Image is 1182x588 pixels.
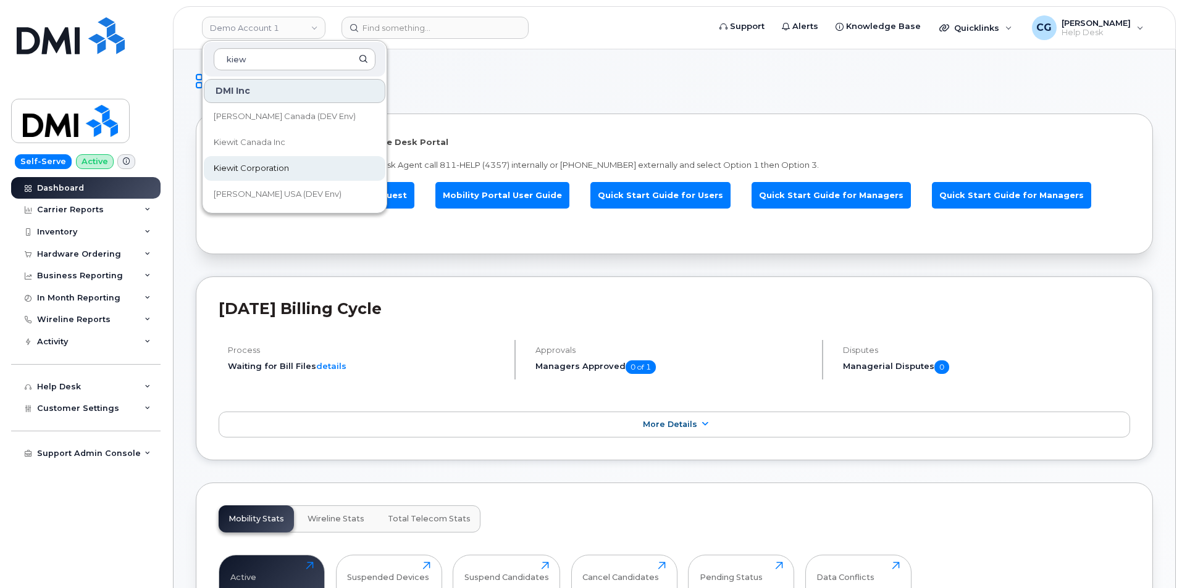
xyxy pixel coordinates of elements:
h2: [DATE] Billing Cycle [219,299,1130,318]
span: More Details [643,420,697,429]
a: Kiewit Canada Inc [204,130,385,155]
a: Kiewit Corporation [204,156,385,181]
a: details [316,361,346,371]
a: Quick Start Guide for Managers [752,182,911,209]
h4: Approvals [535,346,811,355]
h4: Disputes [843,346,1130,355]
a: Quick Start Guide for Users [590,182,731,209]
a: Mobility Portal User Guide [435,182,569,209]
div: Active [230,561,256,582]
div: Suspended Devices [347,561,429,582]
span: 0 [934,360,949,374]
span: [PERSON_NAME] Canada (DEV Env) [214,110,356,123]
span: Kiewit Canada Inc [214,136,285,149]
p: To speak with a Mobile Device Service Desk Agent call 811-HELP (4357) internally or [PHONE_NUMBER... [219,159,1130,171]
span: Kiewit Corporation [214,162,289,175]
input: Search [214,48,375,70]
div: Pending Status [700,561,763,582]
h5: Managerial Disputes [843,360,1130,374]
span: [PERSON_NAME] USA (DEV Env) [214,188,342,201]
div: DMI Inc [204,79,385,103]
h5: Managers Approved [535,360,811,374]
a: [PERSON_NAME] Canada (DEV Env) [204,104,385,129]
div: Data Conflicts [816,561,874,582]
a: Quick Start Guide for Managers [932,182,1091,209]
li: Waiting for Bill Files [228,360,504,372]
span: Wireline Stats [308,514,364,524]
a: [PERSON_NAME] USA (DEV Env) [204,182,385,207]
span: 0 of 1 [626,360,656,374]
p: Welcome to the Mobile Device Service Desk Portal [219,136,1130,148]
div: Cancel Candidates [582,561,659,582]
span: Total Telecom Stats [388,514,471,524]
h4: Process [228,346,504,355]
div: Suspend Candidates [464,561,549,582]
